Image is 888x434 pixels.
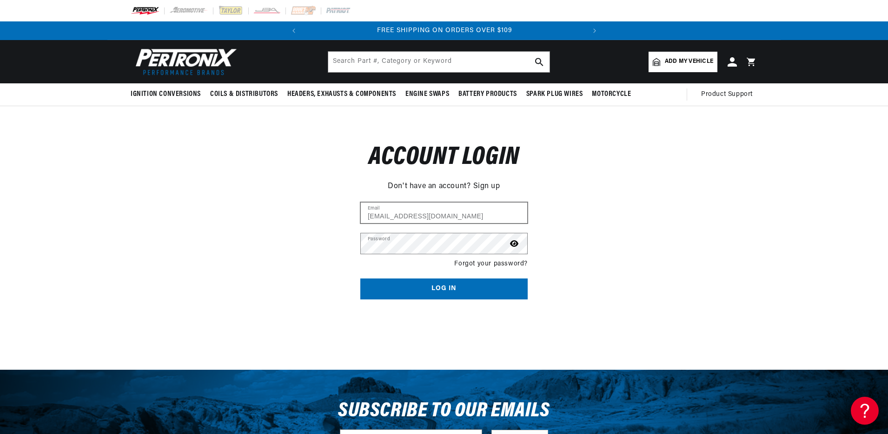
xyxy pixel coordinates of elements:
span: Coils & Distributors [210,89,278,99]
summary: Spark Plug Wires [522,83,588,105]
div: Announcement [304,26,586,36]
span: Add my vehicle [665,57,713,66]
span: FREE SHIPPING ON ORDERS OVER $109 [377,27,512,34]
summary: Battery Products [454,83,522,105]
summary: Product Support [701,83,757,106]
button: Log in [360,278,528,299]
button: Translation missing: en.sections.announcements.next_announcement [585,21,604,40]
slideshow-component: Translation missing: en.sections.announcements.announcement_bar [107,21,781,40]
button: search button [529,52,550,72]
button: Translation missing: en.sections.announcements.previous_announcement [285,21,303,40]
a: Add my vehicle [649,52,717,72]
summary: Motorcycle [587,83,636,105]
a: Sign up [473,181,500,193]
summary: Coils & Distributors [205,83,283,105]
span: Headers, Exhausts & Components [287,89,396,99]
span: Battery Products [458,89,517,99]
summary: Engine Swaps [401,83,454,105]
input: Search Part #, Category or Keyword [328,52,550,72]
h3: Subscribe to our emails [338,402,550,420]
span: Motorcycle [592,89,631,99]
a: Forgot your password? [454,259,528,269]
input: Email [361,203,527,223]
span: Product Support [701,89,753,100]
summary: Ignition Conversions [131,83,205,105]
div: 2 of 2 [304,26,586,36]
span: Spark Plug Wires [526,89,583,99]
span: Engine Swaps [405,89,449,99]
h1: Account login [360,147,528,169]
summary: Headers, Exhausts & Components [283,83,401,105]
div: Don't have an account? [360,178,528,193]
span: Ignition Conversions [131,89,201,99]
img: Pertronix [131,46,238,78]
